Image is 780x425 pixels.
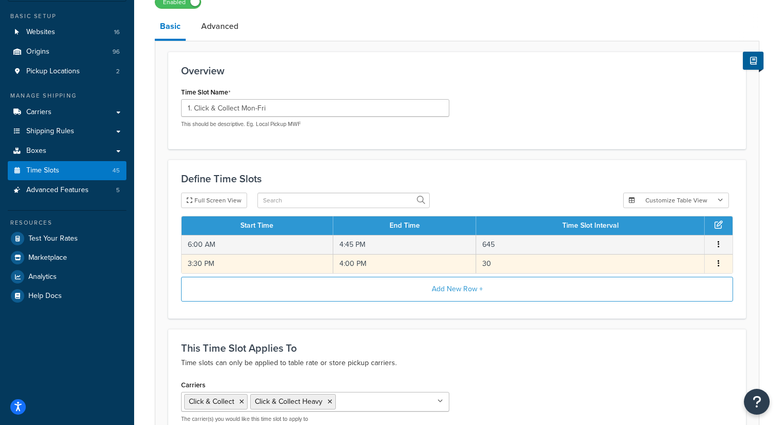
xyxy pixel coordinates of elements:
span: Shipping Rules [26,127,74,136]
td: 30 [476,254,705,273]
span: Click & Collect Heavy [255,396,322,407]
div: Resources [8,218,126,227]
span: Websites [26,28,55,37]
span: Pickup Locations [26,67,80,76]
li: Time Slots [8,161,126,180]
a: Boxes [8,141,126,161]
h3: Define Time Slots [181,173,733,184]
button: Full Screen View [181,193,247,208]
li: Advanced Features [8,181,126,200]
h3: Overview [181,65,733,76]
button: Open Resource Center [744,389,770,415]
span: Marketplace [28,254,67,262]
input: Search [257,193,430,208]
div: Manage Shipping [8,91,126,100]
a: Basic [155,14,186,41]
a: Pickup Locations2 [8,62,126,81]
td: 6:00 AM [182,235,333,254]
p: The carrier(s) you would like this time slot to apply to [181,415,449,423]
a: Marketplace [8,248,126,267]
th: End Time [333,216,476,235]
span: 5 [116,186,120,195]
span: Boxes [26,147,46,155]
a: Time Slots45 [8,161,126,180]
label: Time Slot Name [181,88,231,97]
button: Customize Table View [623,193,729,208]
a: Advanced [196,14,243,39]
th: Start Time [182,216,333,235]
label: Carriers [181,381,205,389]
div: Basic Setup [8,12,126,21]
a: Origins96 [8,42,126,61]
span: 16 [114,28,120,37]
span: 2 [116,67,120,76]
span: Carriers [26,108,52,117]
a: Test Your Rates [8,229,126,248]
button: Add New Row + [181,277,733,302]
a: Carriers [8,103,126,122]
td: 4:45 PM [333,235,476,254]
span: Advanced Features [26,186,89,195]
p: Time slots can only be applied to table rate or store pickup carriers. [181,357,733,369]
span: Origins [26,48,50,56]
th: Time Slot Interval [476,216,705,235]
li: Origins [8,42,126,61]
td: 4:00 PM [333,254,476,273]
h3: This Time Slot Applies To [181,342,733,354]
span: Click & Collect [189,396,234,407]
span: Help Docs [28,292,62,301]
td: 645 [476,235,705,254]
a: Help Docs [8,287,126,305]
span: Time Slots [26,166,59,175]
span: 96 [112,48,120,56]
a: Advanced Features5 [8,181,126,200]
span: 45 [112,166,120,175]
li: Websites [8,23,126,42]
button: Show Help Docs [743,52,763,70]
a: Analytics [8,267,126,286]
a: Websites16 [8,23,126,42]
p: This should be descriptive. Eg. Local Pickup MWF [181,120,449,128]
span: Analytics [28,273,57,281]
li: Pickup Locations [8,62,126,81]
span: Test Your Rates [28,234,78,243]
a: Shipping Rules [8,122,126,141]
td: 3:30 PM [182,254,333,273]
